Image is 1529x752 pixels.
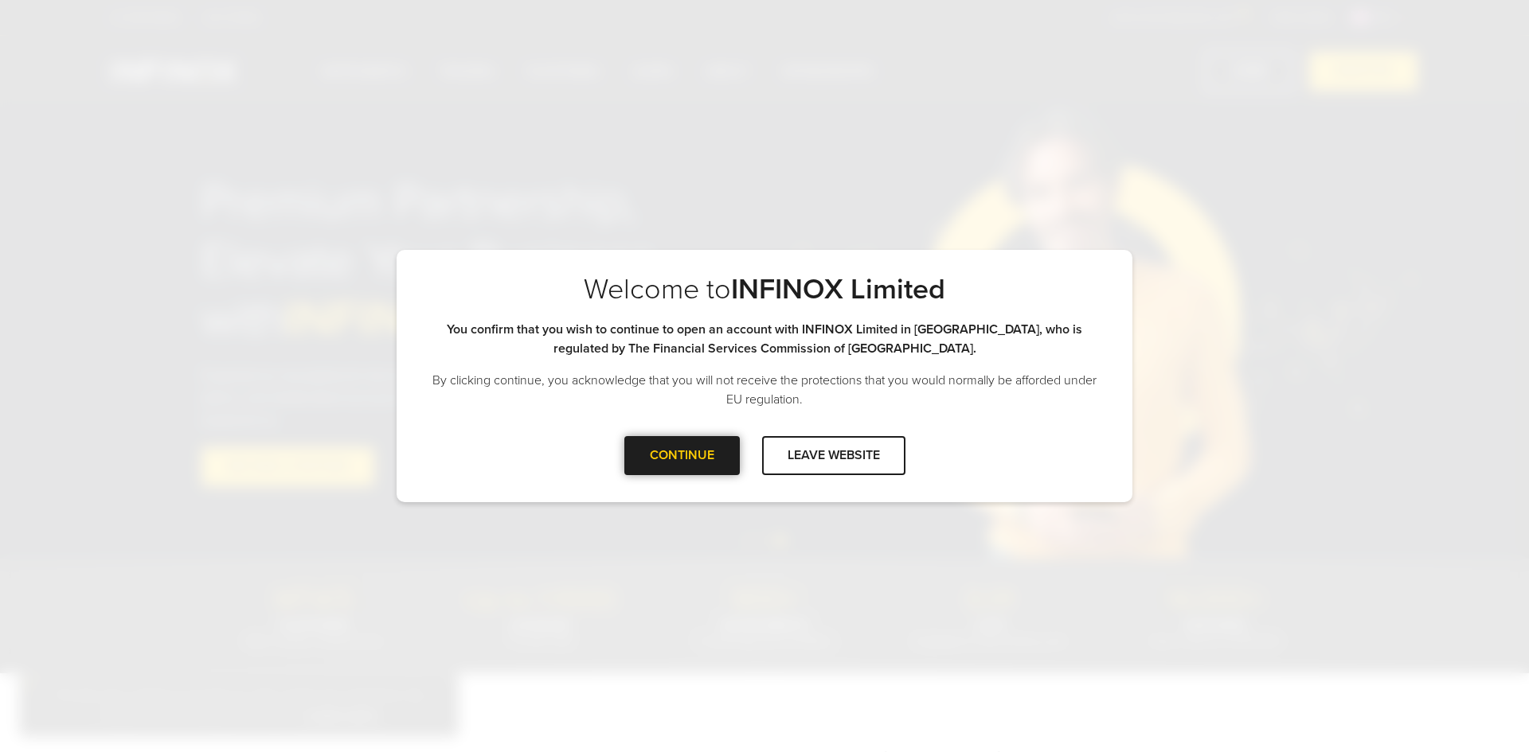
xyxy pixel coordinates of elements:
[428,371,1101,409] p: By clicking continue, you acknowledge that you will not receive the protections that you would no...
[624,436,740,475] div: CONTINUE
[731,272,945,306] strong: INFINOX Limited
[447,321,1082,357] strong: You confirm that you wish to continue to open an account with INFINOX Limited in [GEOGRAPHIC_DATA...
[762,436,905,475] div: LEAVE WEBSITE
[428,272,1101,307] p: Welcome to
